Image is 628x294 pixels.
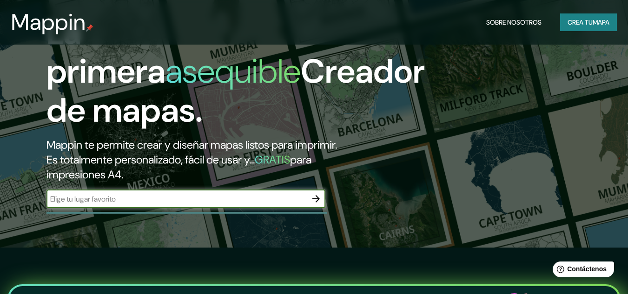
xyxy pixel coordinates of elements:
font: Creador de mapas. [46,50,425,132]
button: Sobre nosotros [483,13,545,31]
font: Mappin te permite crear y diseñar mapas listos para imprimir. [46,137,337,152]
img: pin de mapeo [86,24,93,32]
font: mapa [593,18,609,26]
font: asequible [165,50,301,93]
font: GRATIS [255,152,290,167]
font: Mappin [11,7,86,37]
input: Elige tu lugar favorito [46,194,307,204]
button: Crea tumapa [560,13,617,31]
font: Es totalmente personalizado, fácil de usar y... [46,152,255,167]
font: Sobre nosotros [486,18,542,26]
font: La primera [46,11,165,93]
font: Crea tu [568,18,593,26]
font: para impresiones A4. [46,152,311,182]
iframe: Lanzador de widgets de ayuda [545,258,618,284]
